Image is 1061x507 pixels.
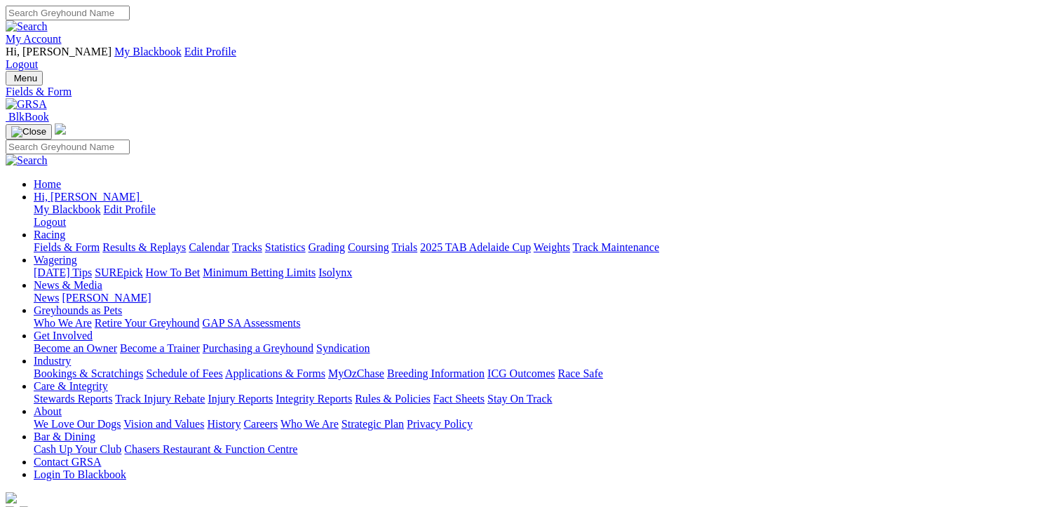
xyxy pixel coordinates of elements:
a: Stay On Track [487,393,552,405]
a: Bookings & Scratchings [34,367,143,379]
a: Results & Replays [102,241,186,253]
div: Bar & Dining [34,443,1055,456]
a: Purchasing a Greyhound [203,342,313,354]
a: Home [34,178,61,190]
a: Become a Trainer [120,342,200,354]
span: Hi, [PERSON_NAME] [34,191,140,203]
div: Care & Integrity [34,393,1055,405]
a: Industry [34,355,71,367]
a: Care & Integrity [34,380,108,392]
a: Schedule of Fees [146,367,222,379]
a: [DATE] Tips [34,266,92,278]
a: Breeding Information [387,367,485,379]
a: Race Safe [557,367,602,379]
a: [PERSON_NAME] [62,292,151,304]
div: My Account [6,46,1055,71]
a: Login To Blackbook [34,468,126,480]
a: Syndication [316,342,370,354]
a: Calendar [189,241,229,253]
a: Get Involved [34,330,93,342]
a: Cash Up Your Club [34,443,121,455]
a: Become an Owner [34,342,117,354]
div: Get Involved [34,342,1055,355]
a: Logout [34,216,66,228]
a: Who We Are [281,418,339,430]
a: Grading [309,241,345,253]
a: Privacy Policy [407,418,473,430]
img: logo-grsa-white.png [6,492,17,503]
a: Integrity Reports [276,393,352,405]
a: Injury Reports [208,393,273,405]
a: Vision and Values [123,418,204,430]
img: logo-grsa-white.png [55,123,66,135]
a: About [34,405,62,417]
img: Close [11,126,46,137]
button: Toggle navigation [6,71,43,86]
span: Menu [14,73,37,83]
a: News [34,292,59,304]
img: Search [6,20,48,33]
img: Search [6,154,48,167]
a: Contact GRSA [34,456,101,468]
div: Industry [34,367,1055,380]
a: Minimum Betting Limits [203,266,316,278]
img: GRSA [6,98,47,111]
span: Hi, [PERSON_NAME] [6,46,111,58]
a: Stewards Reports [34,393,112,405]
a: History [207,418,241,430]
a: Wagering [34,254,77,266]
input: Search [6,6,130,20]
a: Tracks [232,241,262,253]
a: ICG Outcomes [487,367,555,379]
a: Racing [34,229,65,241]
a: Logout [6,58,38,70]
div: Greyhounds as Pets [34,317,1055,330]
div: Racing [34,241,1055,254]
a: My Account [6,33,62,45]
input: Search [6,140,130,154]
a: Weights [534,241,570,253]
a: Strategic Plan [342,418,404,430]
div: Wagering [34,266,1055,279]
a: My Blackbook [114,46,182,58]
a: Hi, [PERSON_NAME] [34,191,142,203]
a: My Blackbook [34,203,101,215]
a: Edit Profile [184,46,236,58]
a: Trials [391,241,417,253]
a: Fact Sheets [433,393,485,405]
a: GAP SA Assessments [203,317,301,329]
div: News & Media [34,292,1055,304]
a: Fields & Form [34,241,100,253]
span: BlkBook [8,111,49,123]
div: About [34,418,1055,431]
a: Track Maintenance [573,241,659,253]
a: Bar & Dining [34,431,95,442]
a: Rules & Policies [355,393,431,405]
a: Fields & Form [6,86,1055,98]
a: Careers [243,418,278,430]
a: Retire Your Greyhound [95,317,200,329]
a: Who We Are [34,317,92,329]
a: 2025 TAB Adelaide Cup [420,241,531,253]
a: SUREpick [95,266,142,278]
div: Hi, [PERSON_NAME] [34,203,1055,229]
a: Edit Profile [104,203,156,215]
a: We Love Our Dogs [34,418,121,430]
a: How To Bet [146,266,201,278]
a: Greyhounds as Pets [34,304,122,316]
a: Statistics [265,241,306,253]
a: Coursing [348,241,389,253]
a: MyOzChase [328,367,384,379]
a: Applications & Forms [225,367,325,379]
a: News & Media [34,279,102,291]
a: BlkBook [6,111,49,123]
a: Isolynx [318,266,352,278]
a: Chasers Restaurant & Function Centre [124,443,297,455]
button: Toggle navigation [6,124,52,140]
a: Track Injury Rebate [115,393,205,405]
